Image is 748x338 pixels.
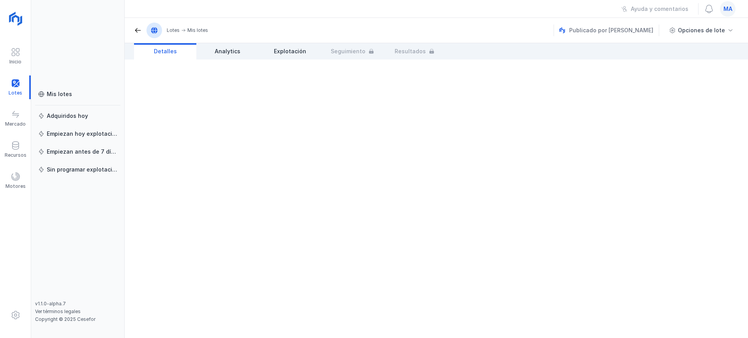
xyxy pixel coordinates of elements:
div: Sin programar explotación [47,166,117,173]
a: Detalles [134,43,196,60]
div: Copyright © 2025 Cesefor [35,316,120,322]
a: Mis lotes [35,87,120,101]
span: Seguimiento [331,47,365,55]
div: Mis lotes [47,90,72,98]
div: Mercado [5,121,26,127]
span: Resultados [395,47,426,55]
div: v1.1.0-alpha.7 [35,301,120,307]
span: ma [723,5,732,13]
span: Explotación [274,47,306,55]
div: Opciones de lote [678,26,725,34]
a: Empiezan antes de 7 días [35,145,120,159]
div: Publicado por [PERSON_NAME] [559,25,660,36]
img: logoRight.svg [6,9,25,28]
a: Sin programar explotación [35,163,120,177]
a: Explotación [259,43,321,60]
div: Lotes [167,27,180,33]
a: Seguimiento [321,43,383,60]
div: Motores [5,183,26,189]
a: Empiezan hoy explotación [35,127,120,141]
img: nemus.svg [559,27,565,33]
div: Ayuda y comentarios [631,5,688,13]
a: Analytics [196,43,259,60]
div: Empiezan hoy explotación [47,130,117,138]
div: Mis lotes [187,27,208,33]
div: Adquiridos hoy [47,112,88,120]
button: Ayuda y comentarios [616,2,693,16]
a: Adquiridos hoy [35,109,120,123]
a: Resultados [383,43,446,60]
span: Analytics [215,47,240,55]
span: Detalles [154,47,177,55]
a: Ver términos legales [35,308,81,314]
div: Recursos [5,152,26,158]
div: Empiezan antes de 7 días [47,148,117,156]
div: Inicio [9,59,21,65]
